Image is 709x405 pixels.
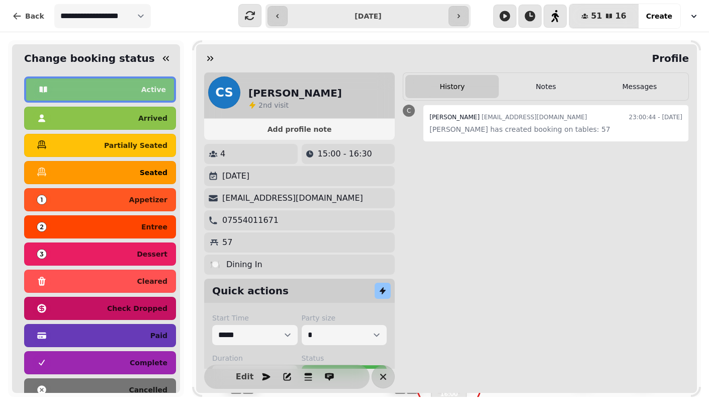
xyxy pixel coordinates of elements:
[258,100,289,110] p: visit
[407,108,411,114] span: C
[220,148,225,160] p: 4
[25,13,44,20] span: Back
[593,75,686,98] button: Messages
[141,86,166,93] p: active
[569,4,639,28] button: 5116
[215,87,233,99] span: CS
[429,123,682,135] p: [PERSON_NAME] has created booking on tables: 57
[646,13,672,20] span: Create
[24,324,176,347] button: paid
[24,351,176,374] button: complete
[104,142,167,149] p: partially seated
[222,236,232,249] p: 57
[20,51,155,65] h2: Change booking status
[130,359,167,366] p: complete
[137,251,167,258] p: dessert
[129,386,167,393] p: cancelled
[107,305,167,312] p: check dropped
[140,169,167,176] p: seated
[212,284,289,298] h2: Quick actions
[239,373,251,381] span: Edit
[24,297,176,320] button: check dropped
[258,101,263,109] span: 2
[24,270,176,293] button: cleared
[318,148,372,160] p: 15:00 - 16:30
[429,111,587,123] div: [EMAIL_ADDRESS][DOMAIN_NAME]
[212,353,298,363] label: Duration
[129,196,167,203] p: appetizer
[629,111,682,123] time: 23:00:44 - [DATE]
[302,353,387,363] label: Status
[405,75,499,98] button: History
[141,223,167,230] p: entree
[24,134,176,157] button: partially seated
[226,259,262,271] p: Dining In
[222,192,363,204] p: [EMAIL_ADDRESS][DOMAIN_NAME]
[222,170,249,182] p: [DATE]
[24,107,176,130] button: arrived
[24,215,176,238] button: entree
[615,12,626,20] span: 16
[302,313,387,323] label: Party size
[591,12,602,20] span: 51
[216,126,383,133] span: Add profile note
[210,259,220,271] p: 🍽️
[24,188,176,211] button: appetizer
[24,76,176,103] button: active
[24,161,176,184] button: seated
[24,242,176,266] button: dessert
[4,4,52,28] button: Back
[248,86,342,100] h2: [PERSON_NAME]
[638,4,680,28] button: Create
[222,214,279,226] p: 07554011671
[138,115,167,122] p: arrived
[208,123,391,136] button: Add profile note
[212,313,298,323] label: Start Time
[24,378,176,401] button: cancelled
[499,75,592,98] button: Notes
[235,367,255,387] button: Edit
[150,332,167,339] p: paid
[263,101,274,109] span: nd
[429,114,480,121] span: [PERSON_NAME]
[137,278,167,285] p: cleared
[648,51,689,65] h2: Profile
